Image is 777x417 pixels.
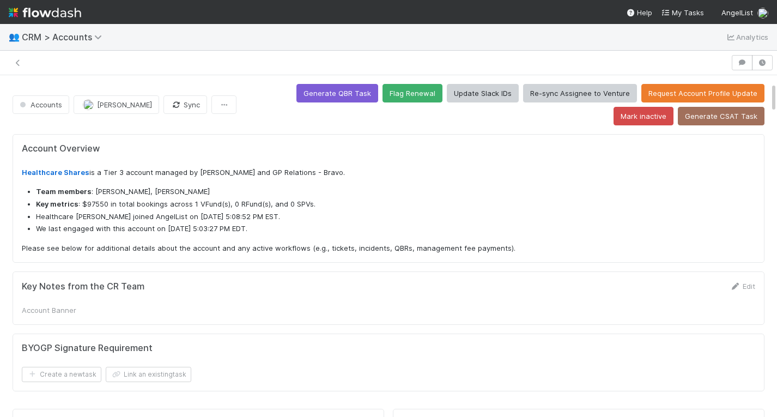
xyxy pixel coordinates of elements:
[725,31,768,44] a: Analytics
[661,8,704,17] span: My Tasks
[13,95,69,114] button: Accounts
[106,367,191,382] button: Link an existingtask
[83,99,94,110] img: avatar_a669165c-e543-4b1d-ab80-0c2a52253154.png
[447,84,519,102] button: Update Slack IDs
[17,100,62,109] span: Accounts
[22,281,144,292] h5: Key Notes from the CR Team
[296,84,378,102] button: Generate QBR Task
[22,143,755,154] h5: Account Overview
[626,7,652,18] div: Help
[757,8,768,19] img: avatar_784ea27d-2d59-4749-b480-57d513651deb.png
[22,305,104,316] div: Account Banner
[383,84,442,102] button: Flag Renewal
[614,107,673,125] button: Mark inactive
[36,200,78,208] strong: Key metrics
[22,243,755,254] p: Please see below for additional details about the account and any active workflows (e.g., tickets...
[678,107,764,125] button: Generate CSAT Task
[163,95,207,114] button: Sync
[22,167,755,178] p: is a Tier 3 account managed by [PERSON_NAME] and GP Relations - Bravo.
[36,223,755,234] li: We last engaged with this account on [DATE] 5:03:27 PM EDT.
[36,186,755,197] li: : [PERSON_NAME], [PERSON_NAME]
[523,84,637,102] button: Re-sync Assignee to Venture
[22,343,153,354] h5: BYOGP Signature Requirement
[36,211,755,222] li: Healthcare [PERSON_NAME] joined AngelList on [DATE] 5:08:52 PM EST.
[9,32,20,41] span: 👥
[22,367,101,382] button: Create a newtask
[641,84,764,102] button: Request Account Profile Update
[661,7,704,18] a: My Tasks
[22,168,89,177] a: Healthcare Shares
[74,95,159,114] button: [PERSON_NAME]
[730,282,755,291] a: Edit
[97,100,152,109] span: [PERSON_NAME]
[36,199,755,210] li: : $97550 in total bookings across 1 VFund(s), 0 RFund(s), and 0 SPVs.
[36,187,92,196] strong: Team members
[22,32,107,43] span: CRM > Accounts
[9,3,81,22] img: logo-inverted-e16ddd16eac7371096b0.svg
[721,8,753,17] span: AngelList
